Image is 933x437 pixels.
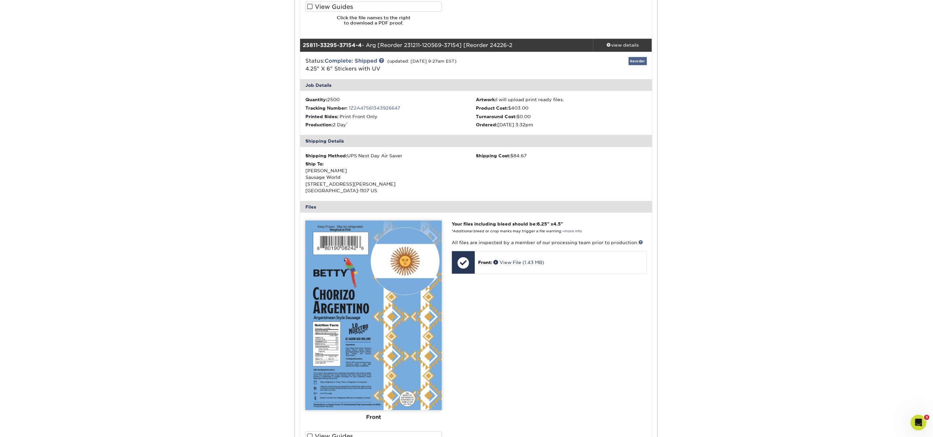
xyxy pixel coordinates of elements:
div: - Arg [Reorder 231211-120569-37154] [Reorder 24226-2 [300,39,593,52]
span: Print Front Only [340,114,378,119]
div: Front [305,411,442,425]
strong: Artwork: [476,97,496,102]
a: View File (1.43 MB) [493,260,544,265]
div: Status: [300,57,535,73]
strong: Product Cost: [476,105,508,111]
li: I will upload print ready files. [476,96,647,103]
div: view details [593,42,652,48]
a: Complete: Shipped [325,58,377,64]
strong: Ship To: [305,161,324,166]
span: 3 [924,415,929,420]
li: $0.00 [476,113,647,120]
li: [DATE] 3:32pm [476,121,647,128]
label: View Guides [305,2,442,12]
strong: Ordered: [476,122,498,127]
a: more info [564,229,582,233]
iframe: Intercom live chat [911,415,926,430]
span: 6.25 [537,221,547,226]
span: 4.5 [553,221,561,226]
a: view details [593,39,652,52]
strong: 25811-33295-37154-4 [303,42,362,48]
strong: Turnaround Cost: [476,114,517,119]
li: 2500 [305,96,476,103]
span: Front: [478,260,492,265]
span: 4.25" X 6" Stickers with UV [305,66,380,72]
div: $84.67 [476,152,647,159]
a: 1Z2A47561343926647 [349,105,400,111]
strong: Your files including bleed should be: " x " [452,221,563,226]
small: *Additional bleed or crop marks may trigger a file warning – [452,229,582,233]
div: Shipping Details [300,135,652,147]
a: Reorder [629,57,647,65]
strong: Shipping Method: [305,153,347,158]
strong: Shipping Cost: [476,153,511,158]
div: UPS Next Day Air Saver [305,152,476,159]
p: All files are inspected by a member of our processing team prior to production. [452,239,647,246]
strong: Tracking Number: [305,105,347,111]
strong: Quantity: [305,97,327,102]
li: $403.00 [476,105,647,111]
div: [PERSON_NAME] Sausage World [STREET_ADDRESS][PERSON_NAME] [GEOGRAPHIC_DATA]-1107 US [305,161,476,194]
small: (updated: [DATE] 9:27am EST) [387,59,457,64]
strong: Production: [305,122,333,127]
strong: Printed Sides: [305,114,338,119]
h6: Click the file names to the right to download a PDF proof. [305,15,442,31]
div: Job Details [300,79,652,91]
li: 2 Day [305,121,476,128]
div: Files [300,201,652,213]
